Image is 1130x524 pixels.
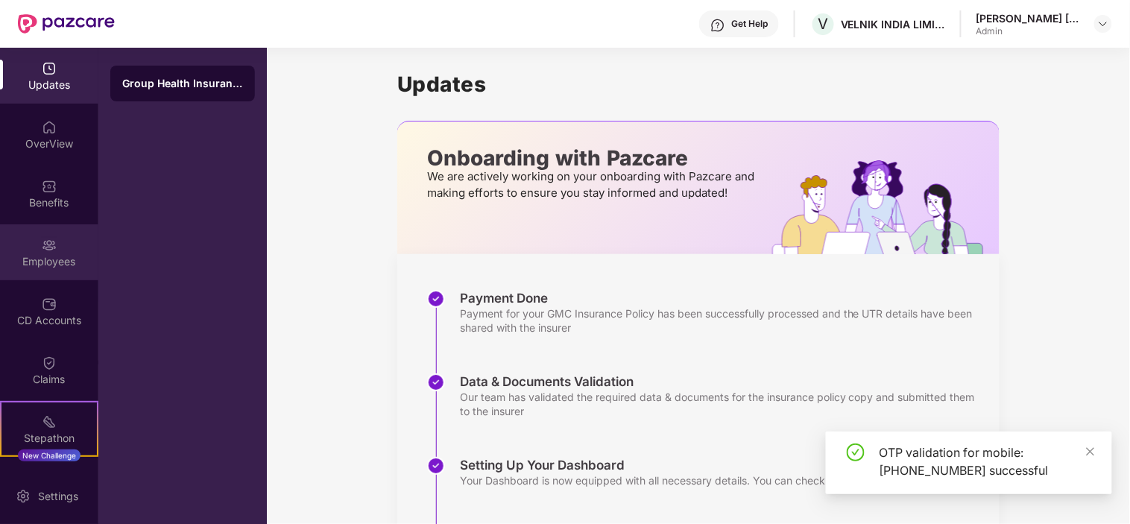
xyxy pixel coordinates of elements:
[34,489,83,504] div: Settings
[460,457,944,473] div: Setting Up Your Dashboard
[427,151,759,165] p: Onboarding with Pazcare
[772,160,1000,254] img: hrOnboarding
[976,11,1081,25] div: [PERSON_NAME] [PERSON_NAME]
[427,290,445,308] img: svg+xml;base64,PHN2ZyBpZD0iU3RlcC1Eb25lLTMyeDMyIiB4bWxucz0iaHR0cDovL3d3dy53My5vcmcvMjAwMC9zdmciIH...
[18,14,115,34] img: New Pazcare Logo
[731,18,768,30] div: Get Help
[818,15,829,33] span: V
[42,238,57,253] img: svg+xml;base64,PHN2ZyBpZD0iRW1wbG95ZWVzIiB4bWxucz0iaHR0cDovL3d3dy53My5vcmcvMjAwMC9zdmciIHdpZHRoPS...
[1,431,97,446] div: Stepathon
[460,290,985,306] div: Payment Done
[122,76,243,91] div: Group Health Insurance
[1085,446,1096,457] span: close
[847,443,865,461] span: check-circle
[841,17,945,31] div: VELNIK INDIA LIMITED
[18,449,81,461] div: New Challenge
[42,120,57,135] img: svg+xml;base64,PHN2ZyBpZD0iSG9tZSIgeG1sbnM9Imh0dHA6Ly93d3cudzMub3JnLzIwMDAvc3ZnIiB3aWR0aD0iMjAiIG...
[710,18,725,33] img: svg+xml;base64,PHN2ZyBpZD0iSGVscC0zMngzMiIgeG1sbnM9Imh0dHA6Ly93d3cudzMub3JnLzIwMDAvc3ZnIiB3aWR0aD...
[427,457,445,475] img: svg+xml;base64,PHN2ZyBpZD0iU3RlcC1Eb25lLTMyeDMyIiB4bWxucz0iaHR0cDovL3d3dy53My5vcmcvMjAwMC9zdmciIH...
[1097,18,1109,30] img: svg+xml;base64,PHN2ZyBpZD0iRHJvcGRvd24tMzJ4MzIiIHhtbG5zPSJodHRwOi8vd3d3LnczLm9yZy8yMDAwL3N2ZyIgd2...
[427,168,759,201] p: We are actively working on your onboarding with Pazcare and making efforts to ensure you stay inf...
[427,373,445,391] img: svg+xml;base64,PHN2ZyBpZD0iU3RlcC1Eb25lLTMyeDMyIiB4bWxucz0iaHR0cDovL3d3dy53My5vcmcvMjAwMC9zdmciIH...
[460,473,944,487] div: Your Dashboard is now equipped with all necessary details. You can check out the details from
[460,373,985,390] div: Data & Documents Validation
[42,61,57,76] img: svg+xml;base64,PHN2ZyBpZD0iVXBkYXRlZCIgeG1sbnM9Imh0dHA6Ly93d3cudzMub3JnLzIwMDAvc3ZnIiB3aWR0aD0iMj...
[42,356,57,370] img: svg+xml;base64,PHN2ZyBpZD0iQ2xhaW0iIHhtbG5zPSJodHRwOi8vd3d3LnczLm9yZy8yMDAwL3N2ZyIgd2lkdGg9IjIwIi...
[460,390,985,418] div: Our team has validated the required data & documents for the insurance policy copy and submitted ...
[880,443,1094,479] div: OTP validation for mobile: [PHONE_NUMBER] successful
[42,414,57,429] img: svg+xml;base64,PHN2ZyB4bWxucz0iaHR0cDovL3d3dy53My5vcmcvMjAwMC9zdmciIHdpZHRoPSIyMSIgaGVpZ2h0PSIyMC...
[460,306,985,335] div: Payment for your GMC Insurance Policy has been successfully processed and the UTR details have be...
[16,489,31,504] img: svg+xml;base64,PHN2ZyBpZD0iU2V0dGluZy0yMHgyMCIgeG1sbnM9Imh0dHA6Ly93d3cudzMub3JnLzIwMDAvc3ZnIiB3aW...
[397,72,1000,97] h1: Updates
[42,179,57,194] img: svg+xml;base64,PHN2ZyBpZD0iQmVuZWZpdHMiIHhtbG5zPSJodHRwOi8vd3d3LnczLm9yZy8yMDAwL3N2ZyIgd2lkdGg9Ij...
[42,297,57,312] img: svg+xml;base64,PHN2ZyBpZD0iQ0RfQWNjb3VudHMiIGRhdGEtbmFtZT0iQ0QgQWNjb3VudHMiIHhtbG5zPSJodHRwOi8vd3...
[976,25,1081,37] div: Admin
